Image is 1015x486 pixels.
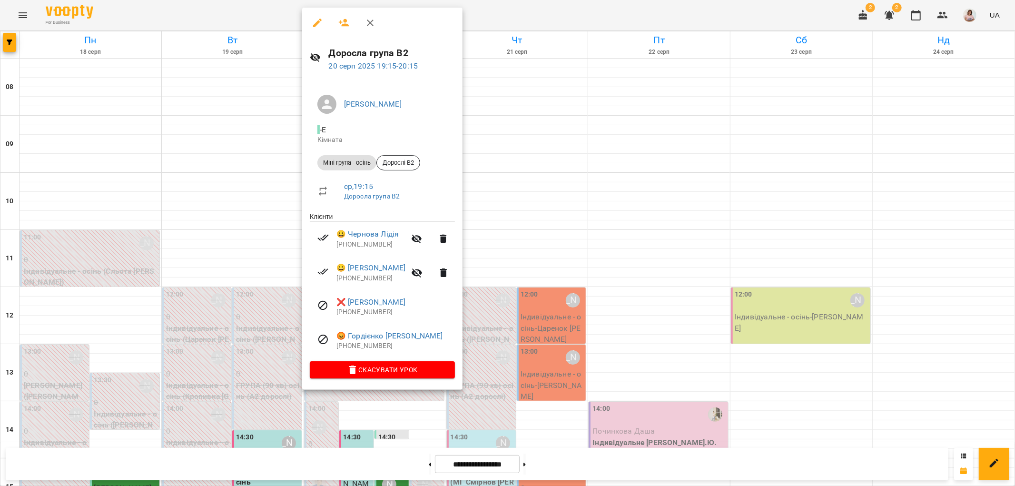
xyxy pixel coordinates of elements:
button: Скасувати Урок [310,361,455,378]
svg: Візит скасовано [317,334,329,345]
svg: Візит скасовано [317,300,329,311]
a: 20 серп 2025 19:15-20:15 [329,61,418,70]
svg: Візит сплачено [317,232,329,243]
a: [PERSON_NAME] [344,99,402,109]
p: [PHONE_NUMBER] [336,274,405,283]
p: Кімната [317,135,447,145]
a: 😀 [PERSON_NAME] [336,262,405,274]
h6: Доросла група В2 [329,46,455,60]
span: Дорослі В2 [377,159,420,167]
a: ср , 19:15 [344,182,373,191]
svg: Візит сплачено [317,266,329,278]
ul: Клієнти [310,212,455,361]
a: ❌ [PERSON_NAME] [336,297,405,308]
span: Міні група - осінь [317,159,376,167]
span: Скасувати Урок [317,364,447,376]
a: Доросла група В2 [344,192,400,200]
div: Дорослі В2 [376,155,420,170]
span: - E [317,125,328,134]
p: [PHONE_NUMBER] [336,307,455,317]
p: [PHONE_NUMBER] [336,341,455,351]
a: 😀 Чернова Лідія [336,228,399,240]
p: [PHONE_NUMBER] [336,240,405,249]
a: 😡 Гордієнко [PERSON_NAME] [336,330,443,342]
